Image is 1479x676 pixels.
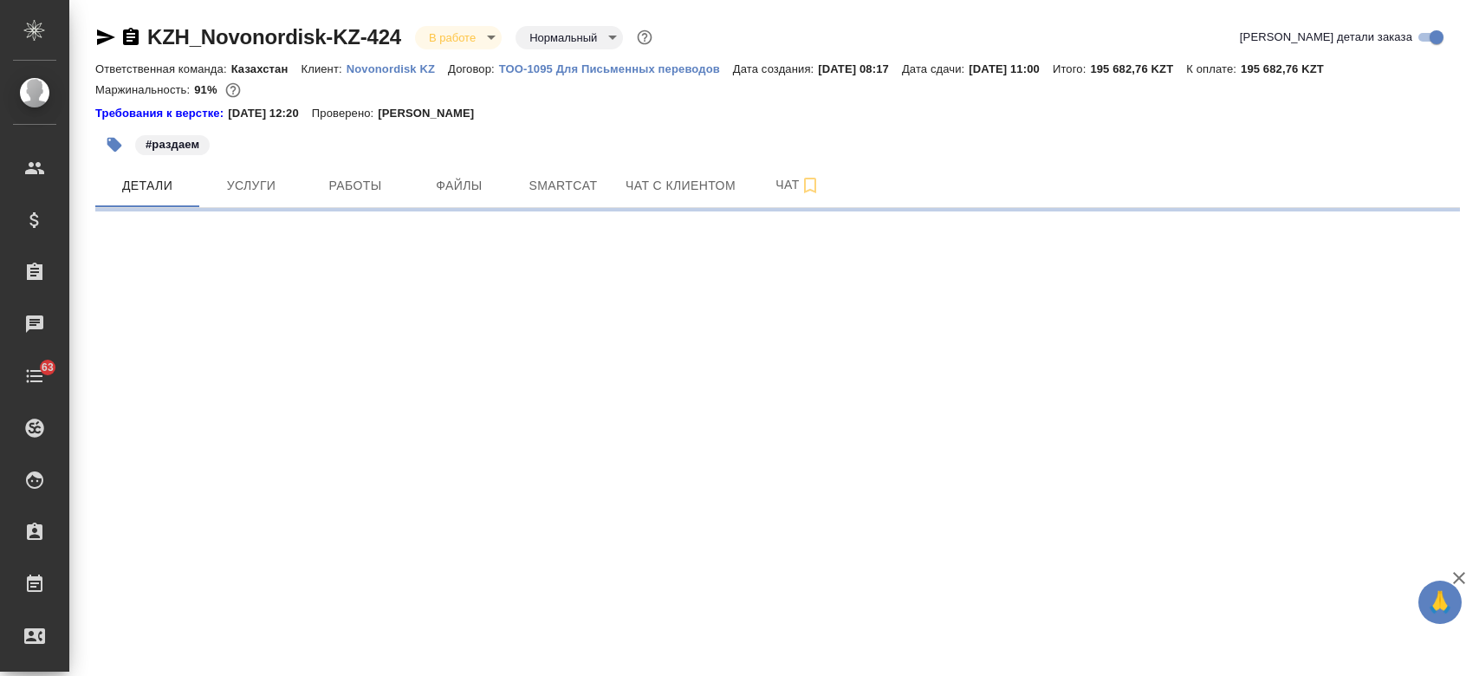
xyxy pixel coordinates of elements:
span: Детали [106,175,189,197]
button: Скопировать ссылку [120,27,141,48]
a: ТОО-1095 Для Письменных переводов [499,61,733,75]
p: Ответственная команда: [95,62,231,75]
span: Чат с клиентом [626,175,736,197]
p: Итого: [1053,62,1090,75]
p: ТОО-1095 Для Письменных переводов [499,62,733,75]
a: 63 [4,354,65,398]
p: [PERSON_NAME] [378,105,487,122]
p: Казахстан [231,62,302,75]
p: Маржинальность: [95,83,194,96]
span: Услуги [210,175,293,197]
span: Чат [756,174,840,196]
p: [DATE] 08:17 [818,62,902,75]
p: Проверено: [312,105,379,122]
div: В работе [415,26,502,49]
svg: Подписаться [800,175,821,196]
div: В работе [516,26,623,49]
span: [PERSON_NAME] детали заказа [1240,29,1412,46]
p: Клиент: [301,62,346,75]
button: В работе [424,30,481,45]
a: KZH_Novonordisk-KZ-424 [147,25,401,49]
button: 🙏 [1418,581,1462,624]
p: 195 682,76 KZT [1090,62,1186,75]
p: [DATE] 11:00 [969,62,1053,75]
p: Novonordisk KZ [347,62,448,75]
p: Дата создания: [733,62,818,75]
span: 63 [31,359,64,376]
p: Дата сдачи: [902,62,969,75]
button: Доп статусы указывают на важность/срочность заказа [633,26,656,49]
button: Скопировать ссылку для ЯМессенджера [95,27,116,48]
a: Требования к верстке: [95,105,228,122]
p: #раздаем [146,136,199,153]
span: Smartcat [522,175,605,197]
span: Работы [314,175,397,197]
p: Договор: [448,62,499,75]
p: [DATE] 12:20 [228,105,312,122]
div: Нажми, чтобы открыть папку с инструкцией [95,105,228,122]
p: 195 682,76 KZT [1241,62,1337,75]
button: Нормальный [524,30,602,45]
button: 2240.00 RUB; 0.00 KZT; [222,79,244,101]
span: 🙏 [1425,584,1455,621]
p: К оплате: [1186,62,1241,75]
a: Novonordisk KZ [347,61,448,75]
span: Файлы [418,175,501,197]
p: 91% [194,83,221,96]
button: Добавить тэг [95,126,133,164]
span: раздаем [133,136,211,151]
